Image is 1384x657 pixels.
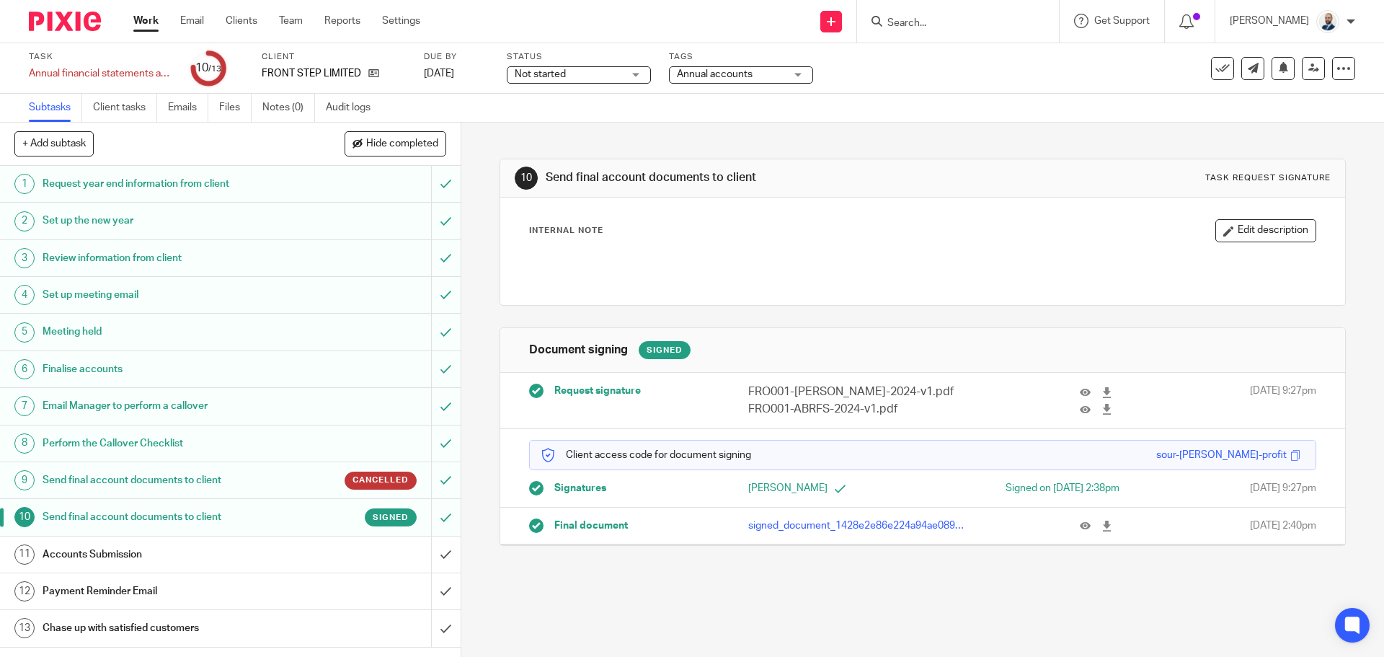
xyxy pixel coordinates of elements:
[262,94,315,122] a: Notes (0)
[43,284,292,306] h1: Set up meeting email
[515,69,566,79] span: Not started
[1094,16,1150,26] span: Get Support
[219,94,252,122] a: Files
[14,359,35,379] div: 6
[1156,448,1287,462] div: sour-[PERSON_NAME]-profit
[515,167,538,190] div: 10
[43,581,292,602] h1: Payment Reminder Email
[382,14,420,28] a: Settings
[945,481,1119,495] div: Signed on [DATE] 2:38pm
[1205,172,1331,184] div: Task request signature
[1215,219,1316,242] button: Edit description
[14,174,35,194] div: 1
[14,322,35,343] div: 5
[195,60,221,76] div: 10
[345,131,446,156] button: Hide completed
[373,511,409,524] span: Signed
[208,65,221,73] small: /13
[29,51,173,63] label: Task
[43,173,292,195] h1: Request year end information from client
[424,51,489,63] label: Due by
[1250,481,1316,495] span: [DATE] 9:27pm
[14,396,35,416] div: 7
[14,470,35,490] div: 9
[546,170,954,185] h1: Send final account documents to client
[43,210,292,232] h1: Set up the new year
[279,14,303,28] a: Team
[324,14,360,28] a: Reports
[43,247,292,269] h1: Review information from client
[748,384,966,400] p: FRO001-[PERSON_NAME]-2024-v1.pdf
[14,618,35,638] div: 13
[14,131,94,156] button: + Add subtask
[1250,384,1316,418] span: [DATE] 9:27pm
[43,617,292,639] h1: Chase up with satisfied customers
[541,448,751,462] p: Client access code for document signing
[93,94,157,122] a: Client tasks
[226,14,257,28] a: Clients
[14,211,35,232] div: 2
[326,94,381,122] a: Audit logs
[43,433,292,454] h1: Perform the Callover Checklist
[748,519,966,533] p: signed_document_1428e2e86e224a94ae089eafc5a0d85e.pdf
[352,474,409,486] span: Cancelled
[29,94,82,122] a: Subtasks
[554,384,641,398] span: Request signature
[886,17,1016,30] input: Search
[14,285,35,305] div: 4
[262,51,406,63] label: Client
[748,401,966,418] p: FRO001-ABRFS-2024-v1.pdf
[669,51,813,63] label: Tags
[14,433,35,454] div: 8
[366,138,438,150] span: Hide completed
[14,248,35,268] div: 3
[529,225,603,237] p: Internal Note
[507,51,651,63] label: Status
[168,94,208,122] a: Emails
[1316,10,1339,33] img: Mark%20LI%20profiler.png
[43,469,292,491] h1: Send final account documents to client
[43,321,292,343] h1: Meeting held
[14,544,35,565] div: 11
[554,481,606,495] span: Signatures
[133,14,159,28] a: Work
[1250,519,1316,533] span: [DATE] 2:40pm
[529,343,628,358] h1: Document signing
[262,66,361,81] p: FRONT STEP LIMITED
[29,66,173,81] div: Annual financial statements and CT return
[677,69,753,79] span: Annual accounts
[424,69,454,79] span: [DATE]
[554,519,628,533] span: Final document
[14,581,35,601] div: 12
[1230,14,1309,28] p: [PERSON_NAME]
[180,14,204,28] a: Email
[639,341,691,359] div: Signed
[748,481,923,495] p: [PERSON_NAME]
[43,506,292,528] h1: Send final account documents to client
[43,358,292,380] h1: Finalise accounts
[14,507,35,527] div: 10
[43,395,292,417] h1: Email Manager to perform a callover
[43,544,292,565] h1: Accounts Submission
[29,12,101,31] img: Pixie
